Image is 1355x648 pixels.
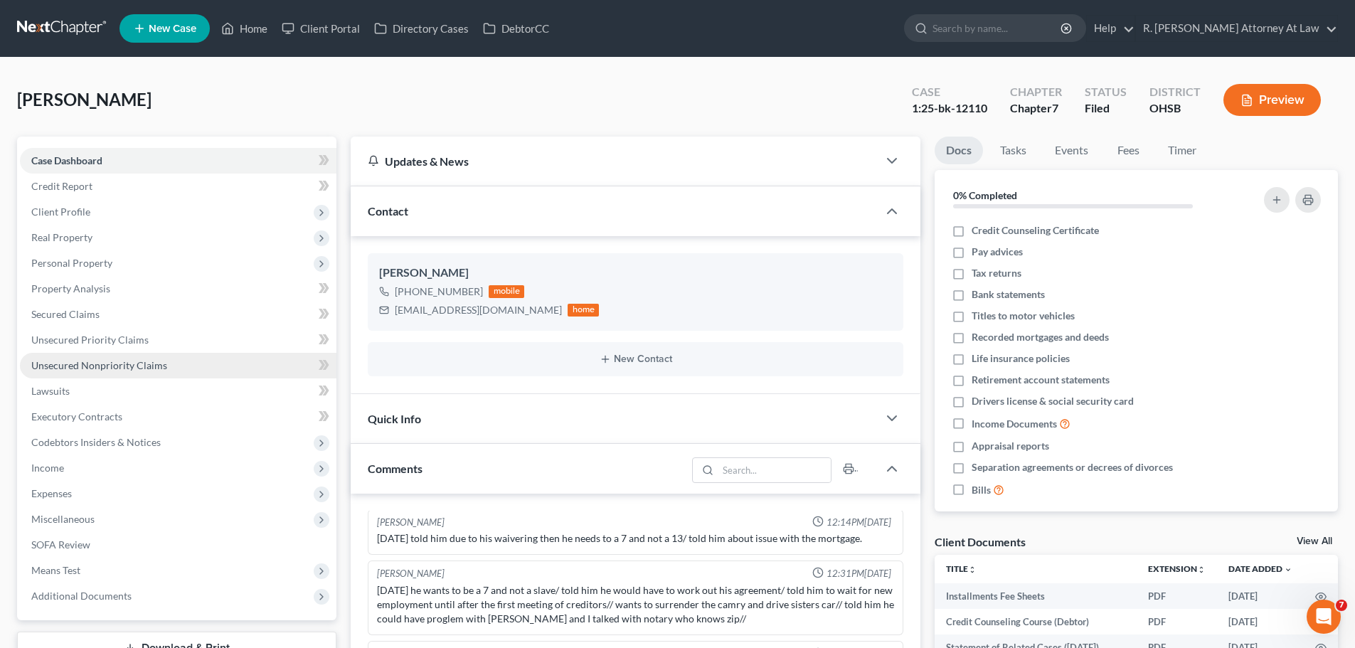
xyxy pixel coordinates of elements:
span: 12:31PM[DATE] [827,567,891,580]
span: Unsecured Nonpriority Claims [31,359,167,371]
span: Credit Report [31,180,92,192]
div: Updates & News [368,154,861,169]
div: [PERSON_NAME] [377,567,445,580]
a: R. [PERSON_NAME] Attorney At Law [1136,16,1337,41]
button: New Contact [379,354,892,365]
span: Executory Contracts [31,410,122,423]
i: unfold_more [968,565,977,574]
span: Appraisal reports [972,439,1049,453]
span: Income Documents [972,417,1057,431]
div: mobile [489,285,524,298]
a: Executory Contracts [20,404,336,430]
i: expand_more [1284,565,1292,574]
div: OHSB [1149,100,1201,117]
span: Case Dashboard [31,154,102,166]
span: Additional Documents [31,590,132,602]
div: 1:25-bk-12110 [912,100,987,117]
span: Unsecured Priority Claims [31,334,149,346]
a: Fees [1105,137,1151,164]
span: Bank statements [972,287,1045,302]
div: [PERSON_NAME] [379,265,892,282]
div: Chapter [1010,100,1062,117]
td: Installments Fee Sheets [935,583,1137,609]
span: Contact [368,204,408,218]
a: Property Analysis [20,276,336,302]
a: Secured Claims [20,302,336,327]
span: Tax returns [972,266,1021,280]
span: Bills [972,483,991,497]
strong: 0% Completed [953,189,1017,201]
div: home [568,304,599,317]
a: Lawsuits [20,378,336,404]
span: Codebtors Insiders & Notices [31,436,161,448]
a: Case Dashboard [20,148,336,174]
span: Expenses [31,487,72,499]
span: Pay advices [972,245,1023,259]
i: unfold_more [1197,565,1206,574]
a: Events [1043,137,1100,164]
span: Credit Counseling Certificate [972,223,1099,238]
input: Search by name... [932,15,1063,41]
span: Drivers license & social security card [972,394,1134,408]
a: Directory Cases [367,16,476,41]
span: SOFA Review [31,538,90,551]
span: Real Property [31,231,92,243]
div: [DATE] told him due to his waivering then he needs to a 7 and not a 13/ told him about issue with... [377,531,894,546]
span: Client Profile [31,206,90,218]
span: 12:14PM[DATE] [827,516,891,529]
div: Chapter [1010,84,1062,100]
span: Miscellaneous [31,513,95,525]
span: Separation agreements or decrees of divorces [972,460,1173,474]
div: [EMAIL_ADDRESS][DOMAIN_NAME] [395,303,562,317]
td: PDF [1137,583,1217,609]
span: Comments [368,462,423,475]
td: PDF [1137,609,1217,634]
a: Titleunfold_more [946,563,977,574]
a: Extensionunfold_more [1148,563,1206,574]
a: View All [1297,536,1332,546]
a: Docs [935,137,983,164]
input: Search... [718,458,831,482]
span: 7 [1336,600,1347,611]
a: Credit Report [20,174,336,199]
div: [PHONE_NUMBER] [395,285,483,299]
span: Quick Info [368,412,421,425]
div: [PERSON_NAME] [377,516,445,529]
span: Recorded mortgages and deeds [972,330,1109,344]
span: Secured Claims [31,308,100,320]
button: Preview [1223,84,1321,116]
span: Retirement account statements [972,373,1110,387]
div: Status [1085,84,1127,100]
a: Date Added expand_more [1228,563,1292,574]
span: New Case [149,23,196,34]
span: Property Analysis [31,282,110,294]
div: Filed [1085,100,1127,117]
span: Income [31,462,64,474]
a: Tasks [989,137,1038,164]
div: Case [912,84,987,100]
a: Home [214,16,275,41]
a: SOFA Review [20,532,336,558]
td: Credit Counseling Course (Debtor) [935,609,1137,634]
a: Timer [1157,137,1208,164]
a: Help [1087,16,1135,41]
div: Client Documents [935,534,1026,549]
a: DebtorCC [476,16,556,41]
span: Personal Property [31,257,112,269]
div: District [1149,84,1201,100]
span: [PERSON_NAME] [17,89,152,110]
a: Unsecured Priority Claims [20,327,336,353]
a: Unsecured Nonpriority Claims [20,353,336,378]
span: Means Test [31,564,80,576]
td: [DATE] [1217,609,1304,634]
a: Client Portal [275,16,367,41]
span: Life insurance policies [972,351,1070,366]
span: Lawsuits [31,385,70,397]
td: [DATE] [1217,583,1304,609]
span: 7 [1052,101,1058,115]
div: [DATE] he wants to be a 7 and not a slave/ told him he would have to work out his agreement/ told... [377,583,894,626]
iframe: Intercom live chat [1307,600,1341,634]
span: Titles to motor vehicles [972,309,1075,323]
